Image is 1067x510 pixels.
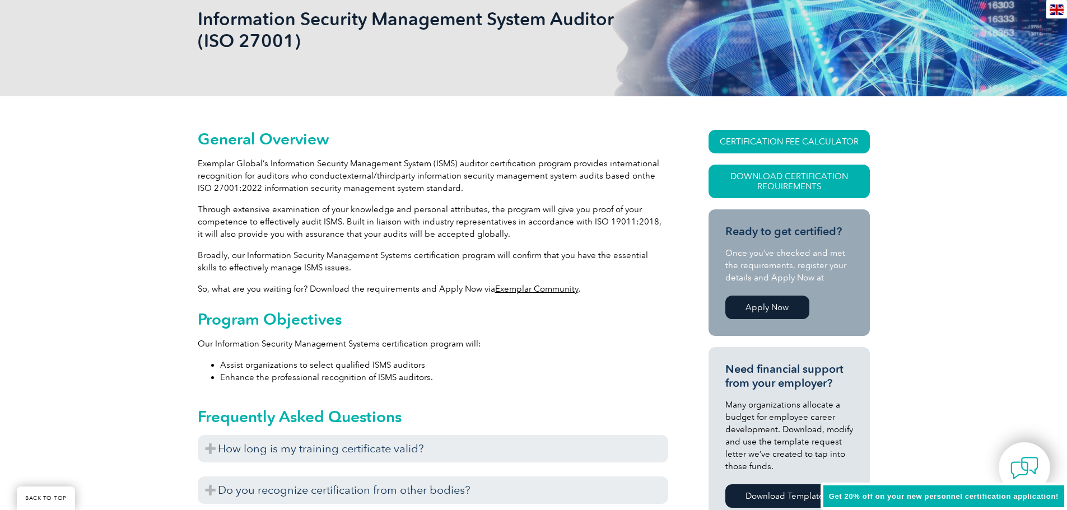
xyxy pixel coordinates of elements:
[198,408,668,425] h2: Frequently Asked Questions
[342,171,395,181] span: external/third
[1050,4,1064,15] img: en
[198,157,668,194] p: Exemplar Global’s Information Security Management System (ISMS) auditor certification program pro...
[495,284,579,294] a: Exemplar Community
[198,310,668,328] h2: Program Objectives
[198,435,668,462] h3: How long is my training certificate valid?
[725,484,845,508] a: Download Template
[829,492,1059,500] span: Get 20% off on your new personnel certification application!
[725,399,853,472] p: Many organizations allocate a budget for employee career development. Download, modify and use th...
[709,165,870,198] a: Download Certification Requirements
[198,476,668,504] h3: Do you recognize certification from other bodies?
[709,130,870,153] a: CERTIFICATION FEE CALCULATOR
[198,338,668,350] p: Our Information Security Management Systems certification program will:
[725,362,853,390] h3: Need financial support from your employer?
[725,296,809,319] a: Apply Now
[725,224,853,238] h3: Ready to get certified?
[725,247,853,284] p: Once you’ve checked and met the requirements, register your details and Apply Now at
[1010,454,1038,482] img: contact-chat.png
[17,486,75,510] a: BACK TO TOP
[220,371,668,383] li: Enhance the professional recognition of ISMS auditors.
[198,249,668,274] p: Broadly, our Information Security Management Systems certification program will confirm that you ...
[198,203,668,240] p: Through extensive examination of your knowledge and personal attributes, the program will give yo...
[198,283,668,295] p: So, what are you waiting for? Download the requirements and Apply Now via .
[395,171,642,181] span: party information security management system audits based on
[198,130,668,148] h2: General Overview
[198,8,628,52] h1: Information Security Management System Auditor (ISO 27001)
[220,359,668,371] li: Assist organizations to select qualified ISMS auditors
